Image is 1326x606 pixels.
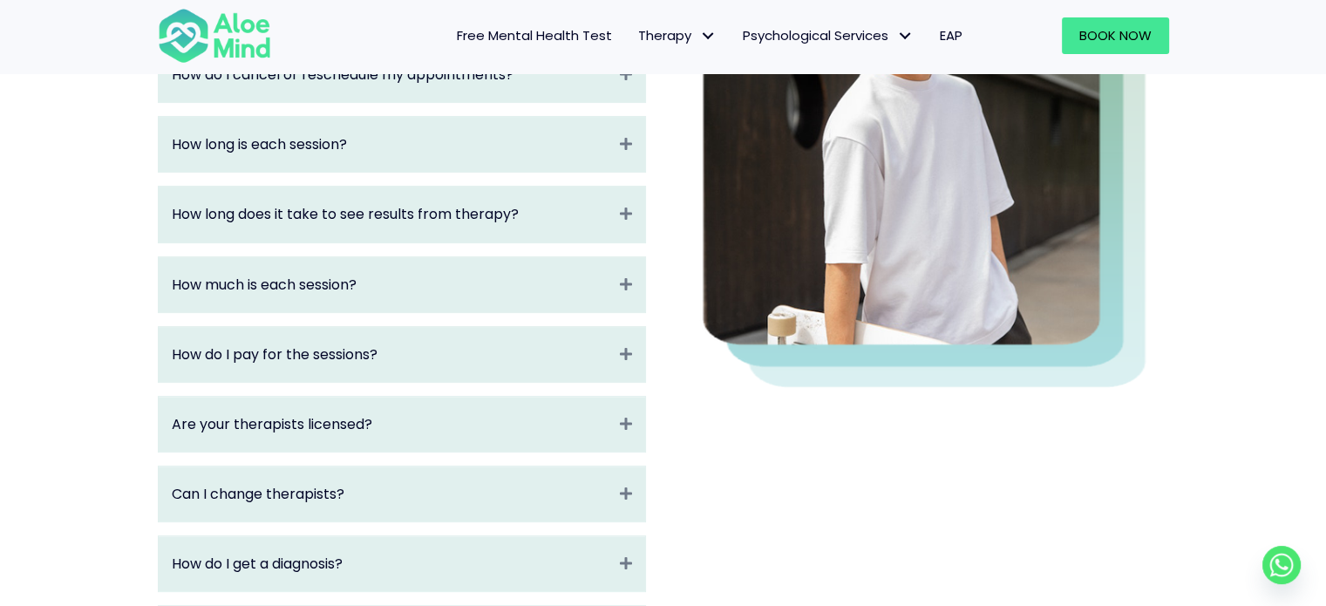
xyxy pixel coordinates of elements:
span: Free Mental Health Test [457,26,612,44]
a: Are your therapists licensed? [172,414,611,434]
i: Expand [620,484,632,504]
a: Whatsapp [1262,546,1301,584]
a: EAP [927,17,976,54]
a: Free Mental Health Test [444,17,625,54]
i: Expand [620,344,632,364]
a: TherapyTherapy: submenu [625,17,730,54]
a: How long is each session? [172,134,611,154]
a: How much is each session? [172,275,611,295]
a: Can I change therapists? [172,484,611,504]
span: Psychological Services: submenu [893,24,918,49]
i: Expand [620,275,632,295]
a: How do I get a diagnosis? [172,554,611,574]
i: Expand [620,134,632,154]
i: Expand [620,554,632,574]
a: How do I cancel or reschedule my appointments? [172,65,611,85]
span: Therapy [638,26,717,44]
a: Book Now [1062,17,1169,54]
a: How long does it take to see results from therapy? [172,204,611,224]
i: Expand [620,204,632,224]
nav: Menu [294,17,976,54]
span: Book Now [1079,26,1152,44]
a: Psychological ServicesPsychological Services: submenu [730,17,927,54]
i: Expand [620,65,632,85]
i: Expand [620,414,632,434]
span: Therapy: submenu [696,24,721,49]
span: Psychological Services [743,26,914,44]
img: Aloe mind Logo [158,7,271,65]
span: EAP [940,26,962,44]
a: How do I pay for the sessions? [172,344,611,364]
